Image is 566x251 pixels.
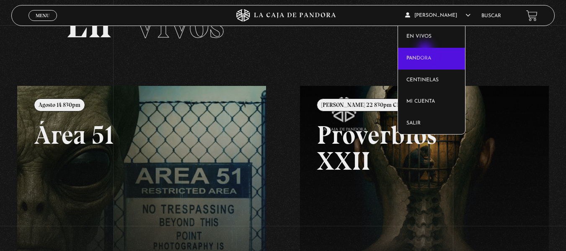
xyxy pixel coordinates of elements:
[36,13,49,18] span: Menu
[398,26,465,48] a: En vivos
[398,113,465,135] a: Salir
[398,91,465,113] a: Mi cuenta
[33,20,52,26] span: Cerrar
[398,70,465,91] a: Centinelas
[398,48,465,70] a: Pandora
[66,4,501,44] h2: En
[526,10,538,21] a: View your shopping cart
[481,13,501,18] a: Buscar
[405,13,470,18] span: [PERSON_NAME]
